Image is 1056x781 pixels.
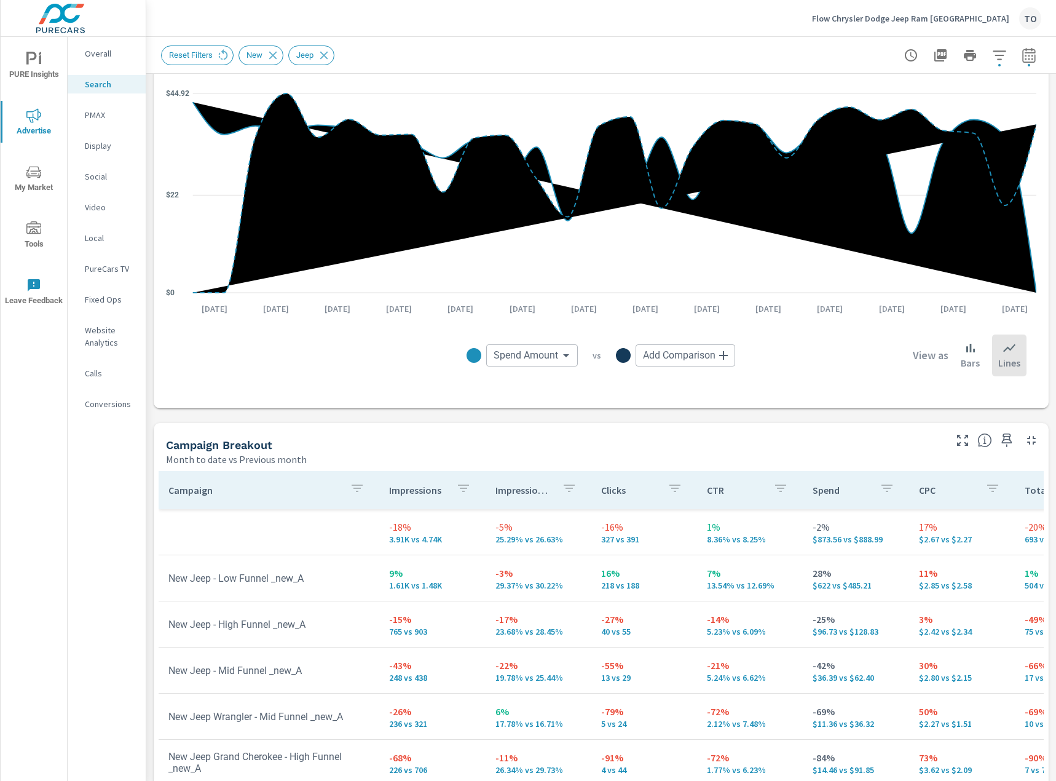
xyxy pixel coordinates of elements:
[166,452,307,467] p: Month to date vs Previous month
[813,627,899,636] p: $96.73 vs $128.83
[4,221,63,252] span: Tools
[4,108,63,138] span: Advertise
[707,658,793,673] p: -21%
[932,303,975,315] p: [DATE]
[919,719,1005,729] p: $2.27 vs $1.51
[870,303,913,315] p: [DATE]
[919,627,1005,636] p: $2.42 vs $2.34
[919,534,1005,544] p: $2.67 vs $2.27
[166,438,272,451] h5: Campaign Breakout
[813,673,899,683] p: $36.39 vs $62.40
[389,719,475,729] p: 236 vs 321
[601,719,687,729] p: 5 vs 24
[159,563,379,594] td: New Jeep - Low Funnel _new_A
[707,566,793,581] p: 7%
[68,364,146,383] div: Calls
[495,719,581,729] p: 17.78% vs 16.71%
[812,13,1009,24] p: Flow Chrysler Dodge Jeep Ram [GEOGRAPHIC_DATA]
[601,534,687,544] p: 327 vs 391
[68,106,146,124] div: PMAX
[389,484,446,496] p: Impressions
[168,484,340,496] p: Campaign
[813,765,899,775] p: $14.46 vs $91.85
[495,658,581,673] p: -22%
[601,750,687,765] p: -91%
[624,303,667,315] p: [DATE]
[316,303,359,315] p: [DATE]
[159,701,379,732] td: New Jeep Wrangler - Mid Funnel _new_A
[85,140,136,152] p: Display
[495,704,581,719] p: 6%
[1022,430,1041,450] button: Minimize Widget
[254,303,297,315] p: [DATE]
[813,581,899,590] p: $622 vs $485.21
[813,534,899,544] p: $873.56 vs $888.99
[643,349,715,362] span: Add Comparison
[166,89,189,98] text: $44.92
[68,260,146,278] div: PureCars TV
[159,655,379,686] td: New Jeep - Mid Funnel _new_A
[68,167,146,186] div: Social
[495,566,581,581] p: -3%
[85,201,136,213] p: Video
[486,344,578,367] div: Spend Amount
[707,581,793,590] p: 13.54% vs 12.69%
[601,673,687,683] p: 13 vs 29
[813,658,899,673] p: -42%
[707,719,793,729] p: 2.12% vs 7.48%
[389,612,475,627] p: -15%
[601,704,687,719] p: -79%
[977,433,992,448] span: This is a summary of Search performance results by campaign. Each column can be sorted.
[495,750,581,765] p: -11%
[389,581,475,590] p: 1,610 vs 1,481
[707,534,793,544] p: 8.36% vs 8.25%
[495,627,581,636] p: 23.68% vs 28.45%
[4,165,63,195] span: My Market
[919,673,1005,683] p: $2.80 vs $2.15
[85,78,136,90] p: Search
[68,290,146,309] div: Fixed Ops
[919,484,975,496] p: CPC
[578,350,616,361] p: vs
[707,704,793,719] p: -72%
[389,566,475,581] p: 9%
[389,534,475,544] p: 3,911 vs 4,741
[389,627,475,636] p: 765 vs 903
[389,520,475,534] p: -18%
[85,47,136,60] p: Overall
[389,765,475,775] p: 226 vs 706
[377,303,420,315] p: [DATE]
[288,46,334,65] div: Jeep
[85,263,136,275] p: PureCars TV
[4,278,63,308] span: Leave Feedback
[958,43,982,68] button: Print Report
[68,395,146,413] div: Conversions
[389,704,475,719] p: -26%
[495,520,581,534] p: -5%
[707,765,793,775] p: 1.77% vs 6.23%
[166,288,175,297] text: $0
[1,37,67,320] div: nav menu
[166,191,179,199] text: $22
[193,303,236,315] p: [DATE]
[808,303,851,315] p: [DATE]
[928,43,953,68] button: "Export Report to PDF"
[601,520,687,534] p: -16%
[238,46,283,65] div: New
[707,484,763,496] p: CTR
[961,355,980,370] p: Bars
[4,52,63,82] span: PURE Insights
[495,765,581,775] p: 26.34% vs 29.73%
[494,349,558,362] span: Spend Amount
[913,349,948,362] h6: View as
[161,46,234,65] div: Reset Filters
[707,750,793,765] p: -72%
[993,303,1036,315] p: [DATE]
[68,198,146,216] div: Video
[987,43,1012,68] button: Apply Filters
[495,581,581,590] p: 29.37% vs 30.22%
[919,765,1005,775] p: $3.62 vs $2.09
[68,75,146,93] div: Search
[601,612,687,627] p: -27%
[601,627,687,636] p: 40 vs 55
